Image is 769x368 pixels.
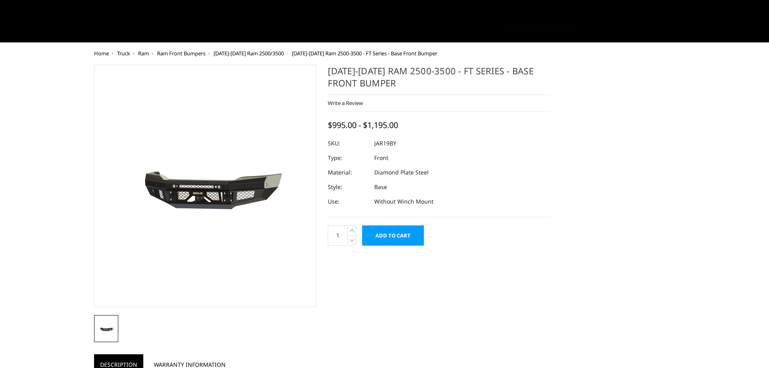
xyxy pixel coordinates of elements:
dt: Material: [328,165,368,180]
a: Ram [138,50,149,57]
a: Dealers [354,26,385,42]
dd: Front [374,151,388,165]
dd: Base [374,180,387,194]
span: Cart [630,25,643,32]
dt: Style: [328,180,368,194]
span: 0 [645,26,651,32]
span: $995.00 - $1,195.00 [328,120,398,130]
a: Cart 0 [630,18,651,40]
dt: Use: [328,194,368,209]
dd: Diamond Plate Steel [374,165,429,180]
h1: [DATE]-[DATE] Ram 2500-3500 - FT Series - Base Front Bumper [328,65,551,95]
dd: JAR19BY [374,136,396,151]
dt: SKU: [328,136,368,151]
a: Ram Front Bumpers [157,50,205,57]
span: Account [601,25,627,32]
button: Select Your Vehicle [505,22,576,36]
span: [DATE]-[DATE] Ram 2500-3500 - FT Series - Base Front Bumper [292,50,437,57]
a: Support [306,26,338,42]
a: Account [601,18,627,40]
a: News [452,26,469,42]
a: Home [94,50,109,57]
img: BODYGUARD BUMPERS [94,21,181,38]
span: Select Your Vehicle [513,25,564,34]
a: 2019-2025 Ram 2500-3500 - FT Series - Base Front Bumper [94,65,317,307]
img: 2019-2025 Ram 2500-3500 - FT Series - Base Front Bumper [104,139,306,233]
a: More Info [430,4,457,12]
input: Add to Cart [362,225,424,246]
a: Home [224,26,241,42]
a: [DATE]-[DATE] Ram 2500/3500 [214,50,284,57]
span: ▾ [569,25,572,33]
dd: Without Winch Mount [374,194,434,209]
a: shop all [258,26,290,42]
a: SEMA Show [401,26,436,42]
a: Truck [117,50,130,57]
dt: Type: [328,151,368,165]
img: 2019-2025 Ram 2500-3500 - FT Series - Base Front Bumper [96,324,116,334]
a: Write a Review [328,99,363,107]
